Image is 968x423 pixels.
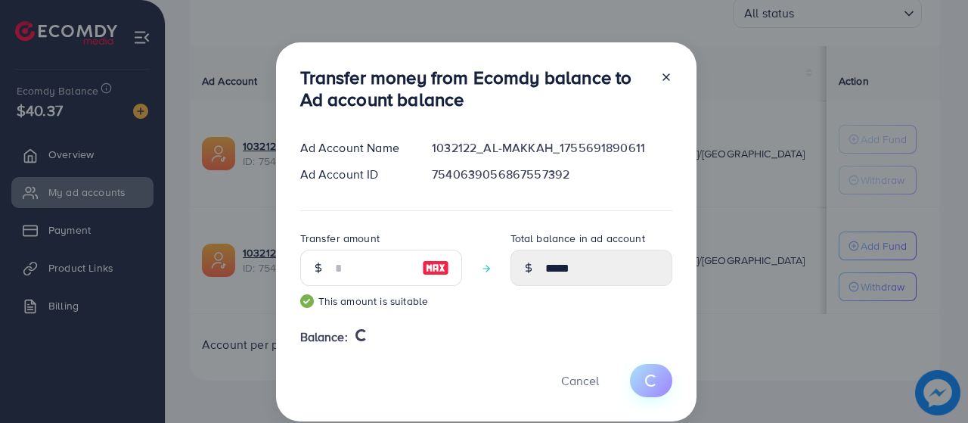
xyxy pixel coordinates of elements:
[422,259,449,277] img: image
[300,294,462,309] small: This amount is suitable
[288,166,420,183] div: Ad Account ID
[300,231,380,246] label: Transfer amount
[300,328,348,346] span: Balance:
[542,364,618,397] button: Cancel
[510,231,645,246] label: Total balance in ad account
[300,67,648,110] h3: Transfer money from Ecomdy balance to Ad account balance
[561,372,599,389] span: Cancel
[288,139,420,157] div: Ad Account Name
[420,139,684,157] div: 1032122_AL-MAKKAH_1755691890611
[420,166,684,183] div: 7540639056867557392
[300,294,314,308] img: guide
